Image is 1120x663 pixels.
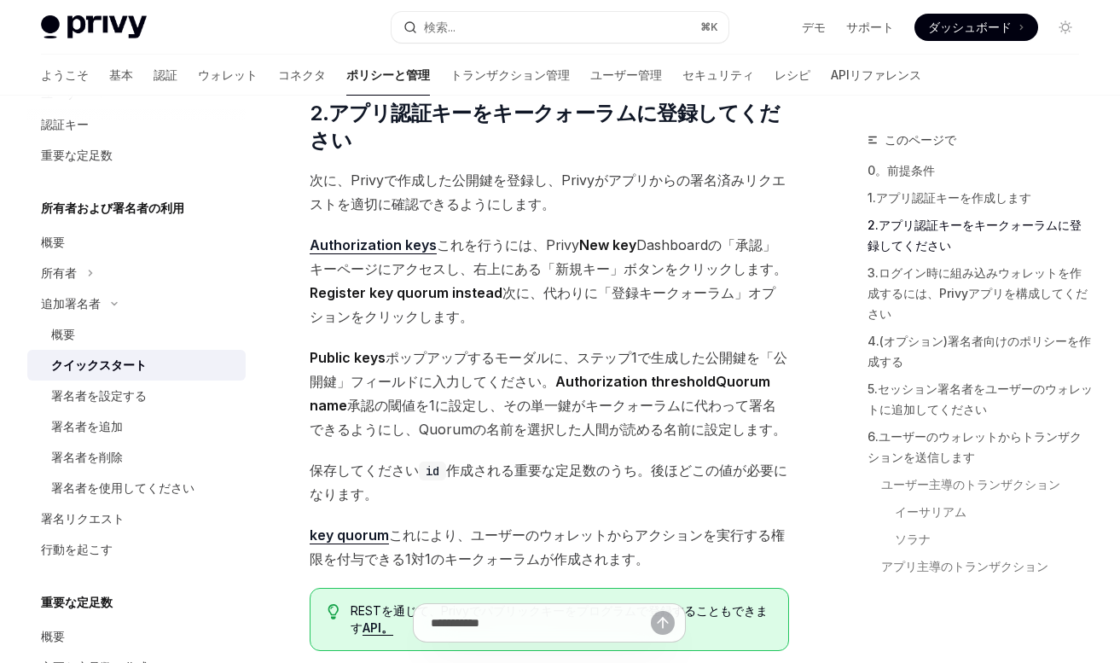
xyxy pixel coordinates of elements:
h5: 重要な定足数 [41,592,113,613]
a: 署名リクエスト [27,503,246,534]
strong: New key [579,236,636,253]
span: 次に、Privyで作成した公開鍵を登録し、Privyがアプリからの署名済みリクエストを適切に確認できるようにします。 [310,168,789,216]
a: 行動を起こす [27,534,246,565]
div: 署名リクエスト [41,509,125,529]
a: トランザクション管理 [450,55,570,96]
div: 概要 [41,232,65,253]
a: 認証キー [27,109,246,140]
strong: Public keys [310,349,386,366]
a: 重要な定足数 [27,140,246,171]
a: アプリ主導のトランザクション [881,553,1093,580]
div: 認証キー [41,114,89,135]
strong: Register key quorum instead [310,284,502,301]
div: 署名者を使用してください [51,478,194,498]
div: 追加署名者 [41,294,101,314]
span: ポップアップするモーダルに、ステップ1で生成した公開鍵を「公開鍵」フィールドに入力してください。 承認の閾値を1に設定し、その単一鍵がキークォーラムに代わって署名できるようにし、Quorumの名... [310,346,789,441]
a: 4.(オプション)署名者向けのポリシーを作成する [868,328,1093,375]
a: key quorum [310,526,389,544]
a: 6.ユーザーのウォレットからトランザクションを送信します [868,423,1093,471]
button: ダークモードを切り替える [1052,14,1079,41]
a: 署名者を削除 [27,442,246,473]
button: 検索...⌘K [392,12,728,43]
div: 検索... [424,17,456,38]
div: 行動を起こす [41,539,113,560]
div: 署名者を設定する [51,386,147,406]
a: セキュリティ [682,55,754,96]
a: サポート [846,19,894,36]
a: ポリシーと管理 [346,55,430,96]
h5: 所有者および署名者の利用 [41,198,184,218]
div: 概要 [41,626,65,647]
a: 概要 [27,227,246,258]
a: ダッシュボード [914,14,1038,41]
a: 0。前提条件 [868,157,1093,184]
a: 署名者を設定する [27,381,246,411]
span: 保存してください 作成される重要な定足数のうち。後ほどこの値が必要になります。 [310,458,789,506]
span: ⌘ K [700,20,718,34]
span: 2.アプリ認証キーをキークォーラムに登録してください [310,100,789,154]
a: 署名者を追加 [27,411,246,442]
strong: Authorization threshold [555,373,716,390]
a: デモ [802,19,826,36]
a: ようこそ [41,55,89,96]
a: レシピ [775,55,810,96]
a: 1.アプリ認証キーを作成します [868,184,1093,212]
img: ライトロゴ [41,15,147,39]
a: 署名者を使用してください [27,473,246,503]
div: クイックスタート [51,355,147,375]
div: 所有者 [41,263,77,283]
a: コネクタ [278,55,326,96]
a: 2.アプリ認証キーをキークォーラムに登録してください [868,212,1093,259]
a: ソラナ [895,526,1093,553]
div: 重要な定足数 [41,145,113,166]
a: ウォレット [198,55,258,96]
div: 概要 [51,324,75,345]
div: 署名者を削除 [51,447,123,468]
a: 概要 [27,621,246,652]
a: 5.セッション署名者をユーザーのウォレットに追加してください [868,375,1093,423]
a: Authorization keys [310,236,437,254]
a: 3.ログイン時に組み込みウォレットを作成するには、Privyアプリを構成してください [868,259,1093,328]
span: これを行うには、Privy Dashboardの「承認」キーページにアクセスし、右上にある「新規キー」ボタンをクリックします。 次に、代わりに「登録キークォーラム」オプションをクリックします。 [310,233,789,329]
a: ユーザー主導のトランザクション [881,471,1093,498]
a: クイックスタート [27,350,246,381]
strong: Authorization keys [310,236,437,253]
span: ダッシュボード [928,19,1012,36]
a: 概要 [27,319,246,350]
a: ユーザー管理 [590,55,662,96]
div: 署名者を追加 [51,416,123,437]
a: 基本 [109,55,133,96]
a: 認証 [154,55,177,96]
code: id [419,462,446,480]
a: イーサリアム [895,498,1093,526]
a: APIリファレンス [831,55,921,96]
span: このページで [885,130,956,150]
span: これにより、ユーザーのウォレットからアクションを実行する権限を付与できる1対1のキークォーラムが作成されます。 [310,523,789,571]
button: メッセージを送信する [651,611,675,635]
